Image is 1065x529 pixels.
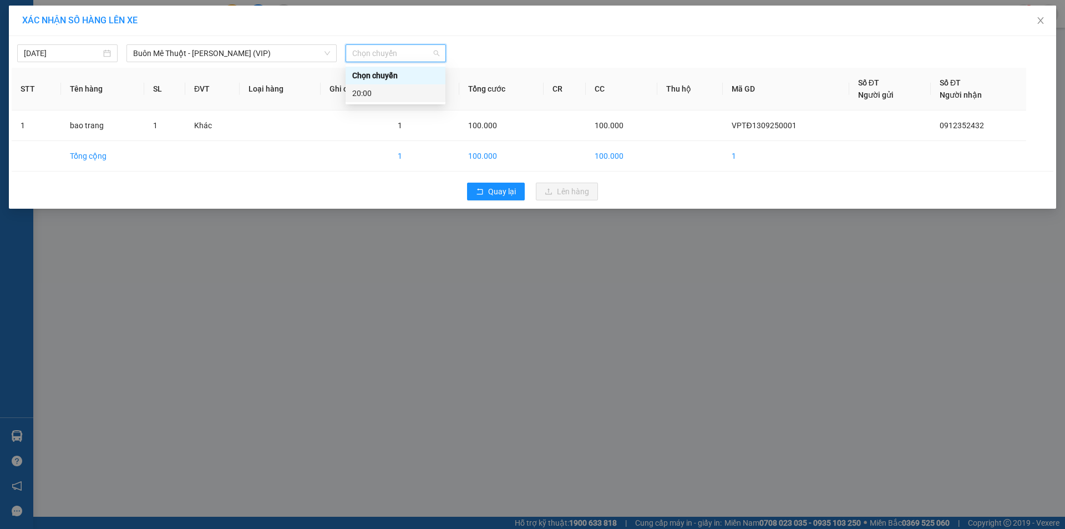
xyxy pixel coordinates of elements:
span: Số ĐT [940,78,961,87]
span: 1 [398,121,402,130]
th: CC [586,68,657,110]
span: Chọn chuyến [352,45,439,62]
td: 100.000 [586,141,657,172]
div: 20:00 [352,87,439,99]
th: Loại hàng [240,68,321,110]
th: Tổng cước [459,68,544,110]
span: Người gửi [858,90,894,99]
input: 13/09/2025 [24,47,101,59]
div: Chọn chuyến [352,69,439,82]
div: Chọn chuyến [346,67,445,84]
span: rollback [476,188,484,197]
span: XÁC NHẬN SỐ HÀNG LÊN XE [22,15,138,26]
td: Tổng cộng [61,141,144,172]
span: Quay lại [488,185,516,198]
span: VPTĐ1309250001 [732,121,796,130]
th: Thu hộ [657,68,723,110]
button: rollbackQuay lại [467,183,525,200]
th: SL [144,68,185,110]
td: 1 [12,110,61,141]
td: Khác [185,110,240,141]
th: Mã GD [723,68,849,110]
th: Ghi chú [321,68,389,110]
button: uploadLên hàng [536,183,598,200]
td: bao trang [61,110,144,141]
td: 1 [723,141,849,172]
td: 1 [389,141,459,172]
td: 100.000 [459,141,544,172]
span: 1 [153,121,158,130]
th: Tên hàng [61,68,144,110]
span: down [324,50,331,57]
span: 100.000 [595,121,623,130]
span: close [1036,16,1045,25]
span: 0912352432 [940,121,984,130]
button: Close [1025,6,1056,37]
span: Người nhận [940,90,982,99]
span: 100.000 [468,121,497,130]
span: Số ĐT [858,78,879,87]
th: ĐVT [185,68,240,110]
th: STT [12,68,61,110]
span: Buôn Mê Thuột - Hồ Chí Minh (VIP) [133,45,330,62]
th: CR [544,68,586,110]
